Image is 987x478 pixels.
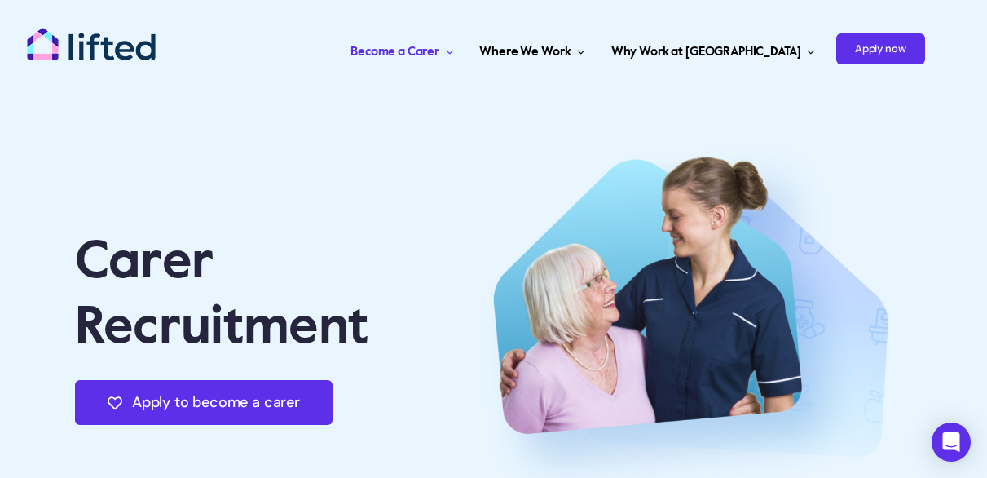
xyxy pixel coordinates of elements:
span: Where We Work [479,39,571,65]
span: Apply to become a carer [132,394,300,411]
span: Carer Recruitment [75,237,369,354]
div: Open Intercom Messenger [932,423,971,462]
nav: Carer Jobs Menu [252,24,925,73]
a: Where We Work [474,24,589,73]
span: Why Work at [GEOGRAPHIC_DATA] [611,39,801,65]
span: Apply now [836,33,925,64]
a: Apply to become a carer [75,380,333,425]
span: Become a Carer [350,39,439,65]
a: Apply now [836,24,925,73]
a: Become a Carer [346,24,458,73]
a: lifted-logo [26,27,156,43]
a: Why Work at [GEOGRAPHIC_DATA] [606,24,820,73]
